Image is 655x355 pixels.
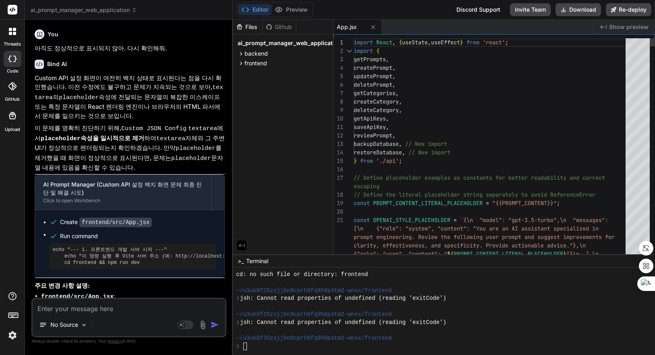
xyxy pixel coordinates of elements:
[31,6,137,14] span: ai_prompt_manager_web_application
[60,232,216,240] span: Run command
[354,47,373,54] span: import
[354,233,515,241] span: prompt engineering. Review the following user prom
[454,216,457,224] span: =
[354,199,370,207] span: const
[399,106,402,114] span: ,
[354,115,386,122] span: getApiKeys
[337,23,357,31] span: App.jsx
[47,60,67,68] h6: Bind AI
[245,59,267,67] span: frontend
[233,23,262,31] div: Files
[43,197,203,204] div: Click to open Workbench
[386,56,389,63] span: ,
[515,191,595,198] span: y to avoid ReferenceError
[5,96,20,103] label: GitHub
[354,140,399,147] span: backupDatabase
[238,4,272,15] button: Editor
[176,145,216,152] code: placeholder
[334,148,343,157] div: 14
[431,39,460,46] span: useEffect
[399,39,402,46] span: {
[334,64,343,72] div: 4
[6,328,19,342] img: settings
[408,149,450,156] span: // New import
[334,199,343,208] div: 19
[450,250,454,257] span: {
[344,47,354,55] div: Click to collapse the range.
[492,199,557,207] span: "{{PROMPT_CONTENT}}"
[263,23,296,31] div: Github
[392,73,396,80] span: ,
[334,140,343,148] div: 13
[236,311,392,319] span: ~/u3uk0f35zsjjbn9cprh6fq9h0p4tm2-wnxx/frontend
[399,157,402,164] span: ;
[354,216,370,224] span: const
[334,47,343,55] div: 2
[334,72,343,81] div: 5
[334,114,343,123] div: 10
[354,250,447,257] span: {"role": "user", "content": "
[236,287,392,295] span: ~/u3uk0f35zsjjbn9cprh6fq9h0p4tm2-wnxx/frontend
[466,39,479,46] span: from
[7,68,18,75] label: code
[211,321,219,329] img: icon
[334,157,343,165] div: 15
[48,30,58,38] h6: You
[354,39,373,46] span: import
[41,293,114,300] code: frontend/src/App.jsx
[35,44,225,53] p: 아직도 정상적으로 표시되지 않아. 다시 확인해줘.
[41,135,81,142] code: placeholder
[272,4,311,15] button: Preview
[53,247,213,266] pre: echo "--- 1. 프론트엔드 개발 서버 시작 ---" echo "이 명령 실행 후 Vite 서버 주소 (예: http://localhost:5173)가 나오는지 확인하세...
[334,38,343,47] div: 1
[376,47,379,54] span: {
[236,343,240,351] span: ❯
[41,134,144,142] strong: 속성을 일시적으로 제거
[373,199,483,207] span: PROMPT_CONTENT_LITERAL_PLACEHOLDER
[236,271,368,279] span: cd: no such file or directory: frontend
[334,191,343,199] div: 18
[354,123,386,131] span: saveApiKey
[486,199,489,207] span: =
[334,208,343,216] div: 20
[59,94,99,101] code: placeholder
[460,39,463,46] span: }
[515,225,599,232] span: I assistant specialized in
[5,126,20,133] label: Upload
[35,282,90,289] strong: 주요 변경 사항 설명:
[79,218,152,227] code: frontend/src/App.jsx
[334,131,343,140] div: 12
[334,216,343,224] div: 21
[236,334,392,343] span: ~/u3uk0f35zsjjbn9cprh6fq9h0p4tm2-wnxx/frontend
[515,233,615,241] span: pt and suggest improvements for
[402,39,428,46] span: useState
[50,321,78,329] p: No Source
[399,140,402,147] span: ,
[156,135,185,142] code: textarea
[43,181,203,197] div: AI Prompt Manager (Custom API 설정 백지 화면 문제 최종 진단 및 해결 시도)
[354,106,399,114] span: deleteCategory
[35,84,223,101] code: textarea
[447,250,450,257] span: $
[354,73,392,80] span: updatePrompt
[376,157,399,164] span: './api'
[515,242,586,249] span: ctionable advice."},\n
[31,337,226,345] p: Always double-check its answers. Your in Bind
[354,242,515,249] span: clarity, effectiveness, and specificity. Provide a
[198,320,207,330] img: attachment
[373,216,450,224] span: OPENAI_STYLE_PLACEHOLDER
[4,41,21,48] label: threads
[334,98,343,106] div: 8
[35,74,225,121] p: Custom API 설정 화면이 여전히 백지 상태로 표시된다는 점을 다시 확인했습니다. 이전 수정에도 불구하고 문제가 지속되는 것으로 보아, 의 속성에 전달되는 문자열의 복잡...
[236,319,240,327] span: ❯
[334,174,343,182] div: 17
[392,132,396,139] span: ,
[238,39,342,47] span: ai_prompt_manager_web_application
[454,250,563,257] span: PROMPT_CONTENT_LITERAL_PLACEHOLDER
[354,174,515,181] span: // Define placeholder examples as constants for be
[354,89,396,97] span: getCategories
[428,39,431,46] span: ,
[121,125,187,132] code: Custom JSON Config
[399,98,402,105] span: ,
[35,124,225,172] p: 이 문제를 명확히 진단하기 위해, 에서 하여 자체와 그 주변 UI가 정상적으로 렌더링되는지 확인하겠습니다. 만약 를 제거했을 때 화면이 정상적으로 표시된다면, 문제는 문자열 ...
